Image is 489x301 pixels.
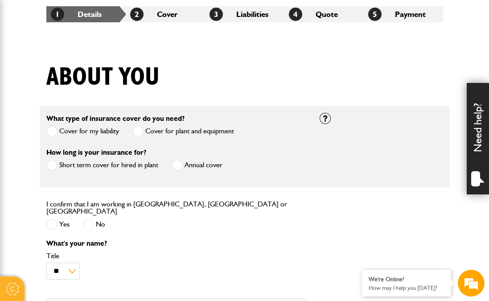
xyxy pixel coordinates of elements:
[46,219,70,230] label: Yes
[83,219,105,230] label: No
[210,8,223,21] span: 3
[46,62,160,92] h1: About you
[46,201,306,215] label: I confirm that I am working in [GEOGRAPHIC_DATA], [GEOGRAPHIC_DATA] or [GEOGRAPHIC_DATA]
[46,252,306,260] label: Title
[46,115,185,122] label: What type of insurance cover do you need?
[46,149,146,156] label: How long is your insurance for?
[172,160,222,171] label: Annual cover
[46,6,126,22] li: Details
[130,8,144,21] span: 2
[132,126,234,137] label: Cover for plant and equipment
[364,6,443,22] li: Payment
[289,8,302,21] span: 4
[126,6,205,22] li: Cover
[284,6,364,22] li: Quote
[369,276,444,283] div: We're Online!
[368,8,382,21] span: 5
[205,6,284,22] li: Liabilities
[467,83,489,194] div: Need help?
[46,126,119,137] label: Cover for my liability
[46,240,306,247] p: What's your name?
[51,8,64,21] span: 1
[46,160,158,171] label: Short term cover for hired in plant
[369,285,444,291] p: How may I help you today?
